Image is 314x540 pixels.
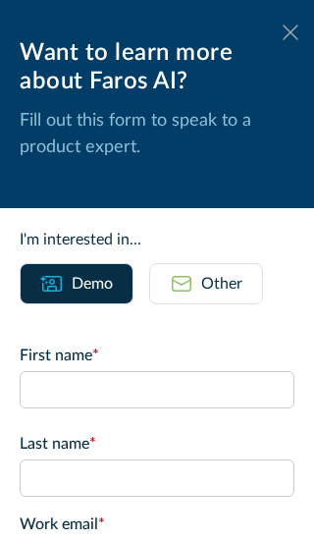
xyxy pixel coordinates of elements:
div: Other [201,272,242,296]
label: Last name [20,432,294,456]
p: Fill out this form to speak to a product expert. [20,108,294,161]
label: Work email [20,513,294,536]
div: Want to learn more about Faros AI? [20,39,294,96]
div: I'm interested in... [20,228,294,251]
div: Demo [72,272,113,296]
label: First name [20,344,294,367]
